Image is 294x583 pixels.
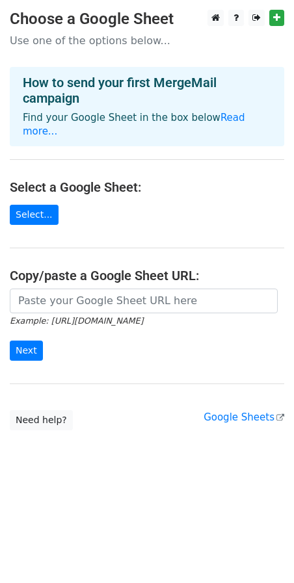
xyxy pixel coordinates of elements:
input: Next [10,341,43,361]
h3: Choose a Google Sheet [10,10,284,29]
p: Find your Google Sheet in the box below [23,111,271,138]
a: Need help? [10,410,73,430]
a: Read more... [23,112,245,137]
h4: How to send your first MergeMail campaign [23,75,271,106]
small: Example: [URL][DOMAIN_NAME] [10,316,143,326]
h4: Select a Google Sheet: [10,179,284,195]
input: Paste your Google Sheet URL here [10,289,278,313]
h4: Copy/paste a Google Sheet URL: [10,268,284,283]
a: Select... [10,205,59,225]
a: Google Sheets [204,411,284,423]
p: Use one of the options below... [10,34,284,47]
